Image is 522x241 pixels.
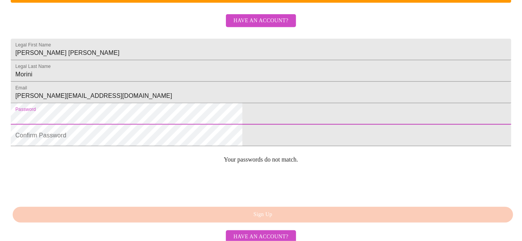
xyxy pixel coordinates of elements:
a: Have an account? [224,233,298,239]
p: Your passwords do not match. [11,156,511,163]
button: Have an account? [226,14,296,28]
span: Have an account? [234,16,288,26]
a: Have an account? [224,23,298,29]
iframe: reCAPTCHA [11,169,127,199]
